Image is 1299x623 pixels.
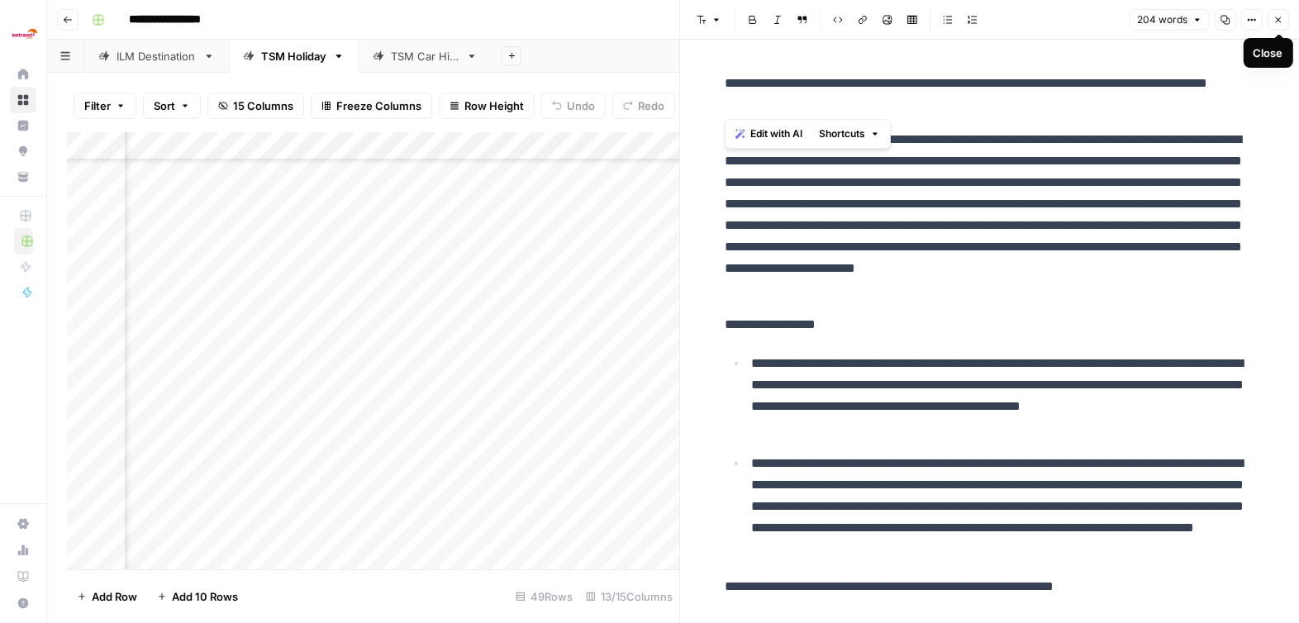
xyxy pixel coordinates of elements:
span: 15 Columns [233,97,293,114]
button: Workspace: Ice Travel Group [10,13,36,55]
button: Shortcuts [812,123,887,145]
div: TSM Holiday [261,48,326,64]
a: Usage [10,537,36,564]
span: Add Row [92,588,137,605]
span: Undo [567,97,595,114]
button: Undo [541,93,606,119]
a: Settings [10,511,36,537]
span: Filter [84,97,111,114]
span: Edit with AI [750,126,802,141]
span: Shortcuts [819,126,865,141]
button: Redo [612,93,675,119]
button: Help + Support [10,590,36,616]
span: Add 10 Rows [172,588,238,605]
span: Sort [154,97,175,114]
a: Your Data [10,164,36,190]
a: Browse [10,87,36,113]
button: Sort [143,93,201,119]
div: TSM Car Hire [391,48,459,64]
div: 49 Rows [509,583,579,610]
div: ILM Destination [117,48,197,64]
span: Freeze Columns [336,97,421,114]
button: 15 Columns [207,93,304,119]
a: Learning Hub [10,564,36,590]
span: Row Height [464,97,524,114]
button: Filter [74,93,136,119]
img: Ice Travel Group Logo [10,19,40,49]
button: Row Height [439,93,535,119]
button: 204 words [1130,9,1210,31]
a: Home [10,61,36,88]
button: Add 10 Rows [147,583,248,610]
a: TSM Holiday [229,40,359,73]
a: Insights [10,112,36,139]
div: Close [1254,45,1283,61]
button: Edit with AI [729,123,809,145]
a: TSM Car Hire [359,40,492,73]
a: ILM Destination [84,40,229,73]
a: Opportunities [10,138,36,164]
button: Freeze Columns [311,93,432,119]
span: 204 words [1137,12,1187,27]
span: Redo [638,97,664,114]
button: Add Row [67,583,147,610]
div: 13/15 Columns [579,583,679,610]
